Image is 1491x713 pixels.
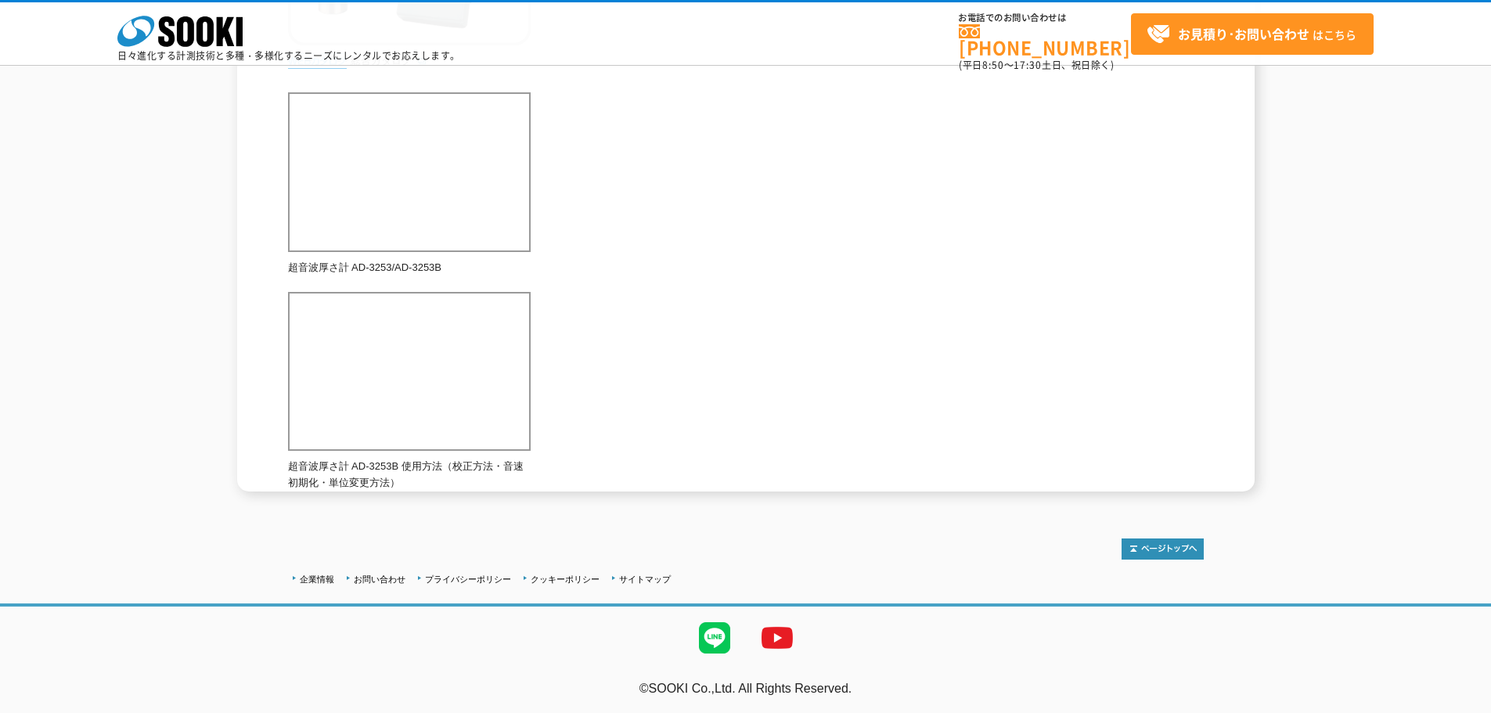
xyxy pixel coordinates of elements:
[425,574,511,584] a: プライバシーポリシー
[288,459,531,492] p: 超音波厚さ計 AD-3253B 使用方法（校正方法・音速初期化・単位変更方法）
[1147,23,1356,46] span: はこちら
[982,58,1004,72] span: 8:50
[683,607,746,669] img: LINE
[117,51,460,60] p: 日々進化する計測技術と多種・多様化するニーズにレンタルでお応えします。
[619,574,671,584] a: サイトマップ
[1014,58,1042,72] span: 17:30
[1122,538,1204,560] img: トップページへ
[746,607,809,669] img: YouTube
[1431,697,1491,711] a: テストMail
[959,58,1114,72] span: (平日 ～ 土日、祝日除く)
[300,574,334,584] a: 企業情報
[1131,13,1374,55] a: お見積り･お問い合わせはこちら
[1178,24,1309,43] strong: お見積り･お問い合わせ
[354,574,405,584] a: お問い合わせ
[959,13,1131,23] span: お電話でのお問い合わせは
[288,260,531,276] p: 超音波厚さ計 AD-3253/AD-3253B
[959,24,1131,56] a: [PHONE_NUMBER]
[531,574,600,584] a: クッキーポリシー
